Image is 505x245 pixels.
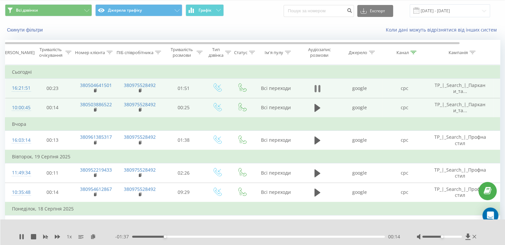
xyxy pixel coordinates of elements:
[80,134,112,140] a: 380961385317
[32,163,73,183] td: 00:11
[163,215,205,240] td: 02:10
[435,82,485,94] span: TP_|_Search_|_Паркани_та...
[12,134,25,147] div: 16:03:14
[254,215,297,240] td: Всі переходи
[357,5,393,17] button: Експорт
[254,163,297,183] td: Всі переходи
[115,233,132,240] span: - 01:37
[337,163,382,183] td: google
[163,183,205,202] td: 09:29
[38,47,64,58] div: Тривалість очікування
[254,98,297,118] td: Всі переходи
[124,101,156,108] a: 380975528492
[169,47,195,58] div: Тривалість розмови
[449,50,468,55] div: Кампанія
[382,183,427,202] td: cpc
[32,79,73,98] td: 00:23
[75,50,105,55] div: Номер клієнта
[67,233,72,240] span: 1 x
[435,101,485,114] span: TP_|_Search_|_Паркани_та...
[284,5,354,17] input: Пошук за номером
[32,183,73,202] td: 00:14
[12,82,25,95] div: 16:21:51
[12,166,25,179] div: 11:49:34
[5,4,92,16] button: Всі дзвінки
[12,101,25,114] div: 10:00:45
[382,79,427,98] td: cpc
[254,183,297,202] td: Всі переходи
[337,79,382,98] td: google
[80,101,112,108] a: 380503886522
[124,167,156,173] a: 380975528492
[441,235,443,238] div: Accessibility label
[80,167,112,173] a: 380952219433
[388,233,400,240] span: 00:14
[337,98,382,118] td: google
[124,134,156,140] a: 380975528492
[80,186,112,192] a: 380954612867
[32,98,73,118] td: 00:14
[382,98,427,118] td: cpc
[164,235,166,238] div: Accessibility label
[386,27,500,33] a: Коли дані можуть відрізнятися вiд інших систем
[117,50,153,55] div: ПІБ співробітника
[124,82,156,88] a: 380975528492
[234,50,247,55] div: Статус
[337,215,382,240] td: google
[124,186,156,192] a: 380975528492
[12,186,25,199] div: 10:35:48
[337,183,382,202] td: google
[163,79,205,98] td: 01:51
[209,47,223,58] div: Тип дзвінка
[382,130,427,150] td: cpc
[16,8,38,13] span: Всі дзвінки
[254,130,297,150] td: Всі переходи
[186,4,224,16] button: Графік
[303,47,335,58] div: Аудіозапис розмови
[396,50,409,55] div: Канал
[265,50,283,55] div: Ім'я пулу
[95,4,182,16] button: Джерела трафіку
[382,215,427,240] td: cpc
[1,50,35,55] div: [PERSON_NAME]
[427,163,493,183] td: TP_|_Search_|_Профнастил
[427,183,493,202] td: TP_|_Search_|_Профнастил
[80,82,112,88] a: 380504641501
[32,130,73,150] td: 00:13
[254,79,297,98] td: Всі переходи
[163,163,205,183] td: 02:26
[32,215,73,240] td: 00:09
[163,98,205,118] td: 00:25
[5,27,46,33] button: Скинути фільтри
[199,8,211,13] span: Графік
[163,130,205,150] td: 01:38
[382,163,427,183] td: cpc
[349,50,367,55] div: Джерело
[482,207,498,223] div: Open Intercom Messenger
[427,130,493,150] td: TP_|_Search_|_Профнастил
[337,130,382,150] td: google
